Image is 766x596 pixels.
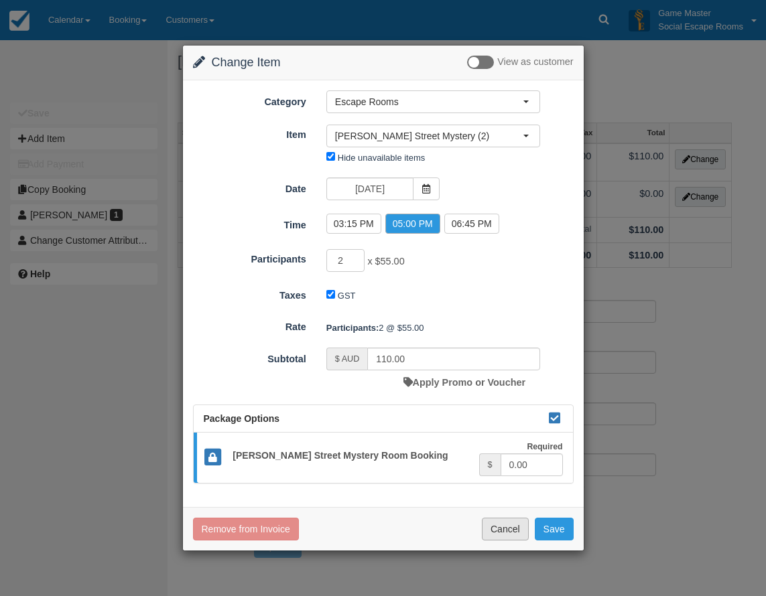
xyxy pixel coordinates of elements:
label: Rate [183,315,316,334]
strong: Participants [326,323,379,333]
span: Change Item [212,56,281,69]
label: Hide unavailable items [338,153,425,163]
strong: Required [527,442,562,451]
button: Save [535,518,574,540]
label: GST [338,291,356,301]
span: Package Options [204,413,280,424]
a: Apply Promo or Voucher [403,377,525,388]
label: 06:45 PM [444,214,499,234]
button: Escape Rooms [326,90,540,113]
label: Participants [183,248,316,267]
label: 03:15 PM [326,214,381,234]
input: Participants [326,249,365,272]
span: [PERSON_NAME] Street Mystery (2) [335,129,523,143]
label: Category [183,90,316,109]
small: $ [488,460,493,469]
div: 2 @ $55.00 [316,317,584,339]
h5: [PERSON_NAME] Street Mystery Room Booking [222,451,478,461]
label: Date [183,177,316,196]
span: View as customer [497,57,573,68]
span: Escape Rooms [335,95,523,108]
button: Remove from Invoice [193,518,299,540]
button: [PERSON_NAME] Street Mystery (2) [326,125,540,147]
span: x $55.00 [367,256,404,267]
small: $ AUD [335,354,359,364]
a: [PERSON_NAME] Street Mystery Room Booking Required $ [194,433,573,483]
label: Subtotal [183,348,316,366]
label: Time [183,214,316,232]
button: Cancel [482,518,529,540]
label: Taxes [183,284,316,303]
label: Item [183,123,316,142]
label: 05:00 PM [385,214,440,234]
